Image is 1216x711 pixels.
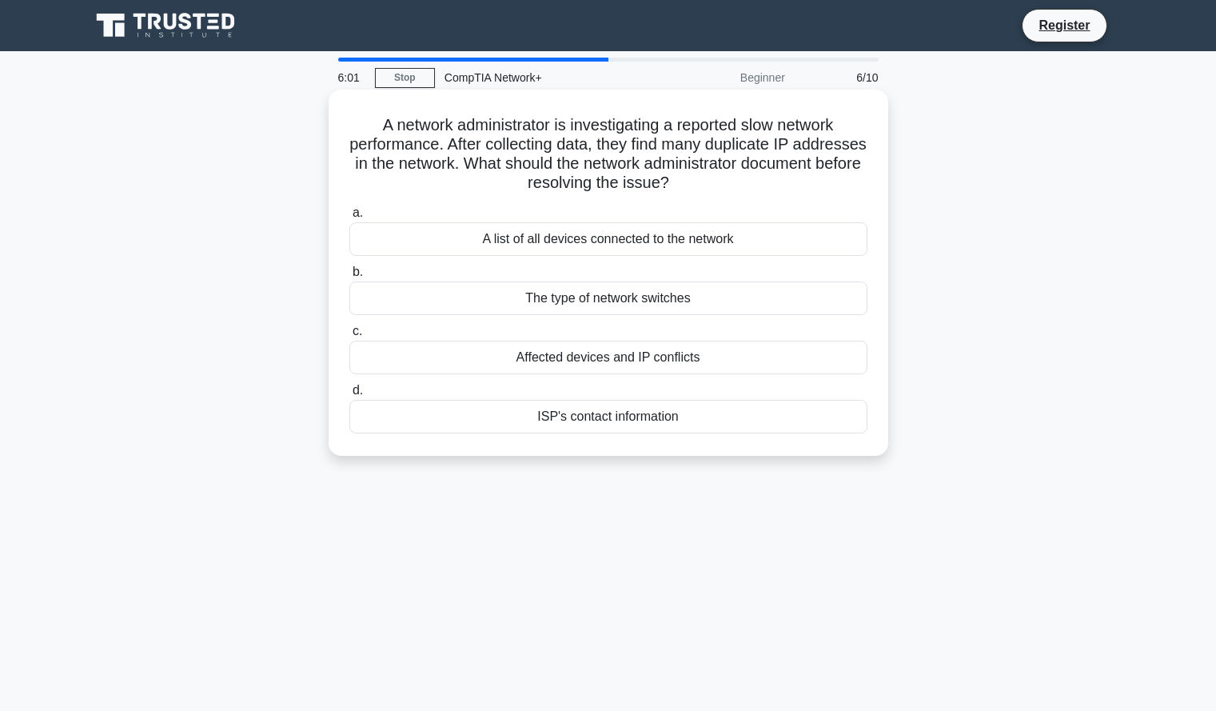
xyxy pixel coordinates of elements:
span: d. [353,383,363,397]
div: 6:01 [329,62,375,94]
a: Register [1029,15,1099,35]
span: b. [353,265,363,278]
span: a. [353,206,363,219]
h5: A network administrator is investigating a reported slow network performance. After collecting da... [348,115,869,194]
div: Affected devices and IP conflicts [349,341,867,374]
div: The type of network switches [349,282,867,315]
div: ISP's contact information [349,400,867,433]
a: Stop [375,68,435,88]
span: c. [353,324,362,338]
div: Beginner [655,62,795,94]
div: A list of all devices connected to the network [349,222,867,256]
div: CompTIA Network+ [435,62,655,94]
div: 6/10 [795,62,888,94]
